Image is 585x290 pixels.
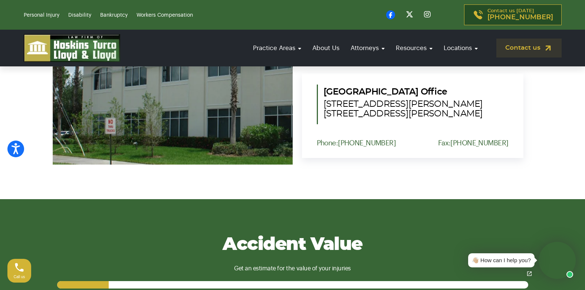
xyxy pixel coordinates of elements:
[100,13,128,18] a: Bankruptcy
[487,14,553,21] span: [PHONE_NUMBER]
[472,256,531,265] div: 👋🏼 How can I help you?
[137,13,193,18] a: Workers Compensation
[464,4,562,25] a: Contact us [DATE][PHONE_NUMBER]
[522,266,537,281] a: Open chat
[14,275,25,279] span: Call us
[438,139,509,147] p: Fax:
[24,34,120,62] img: logo
[392,37,436,59] a: Resources
[338,139,396,146] a: [PHONE_NUMBER]
[317,139,396,147] p: Phone:
[57,233,528,257] h2: Accident Value
[68,13,91,18] a: Disability
[309,37,343,59] a: About Us
[323,85,509,119] h5: [GEOGRAPHIC_DATA] Office
[323,99,509,119] span: [STREET_ADDRESS][PERSON_NAME] [STREET_ADDRESS][PERSON_NAME]
[249,37,305,59] a: Practice Areas
[24,13,59,18] a: Personal Injury
[347,37,388,59] a: Attorneys
[440,37,482,59] a: Locations
[450,139,508,146] a: [PHONE_NUMBER]
[496,39,562,57] a: Contact us
[57,263,528,274] p: Get an estimate for the value of your injuries
[487,9,553,21] p: Contact us [DATE]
